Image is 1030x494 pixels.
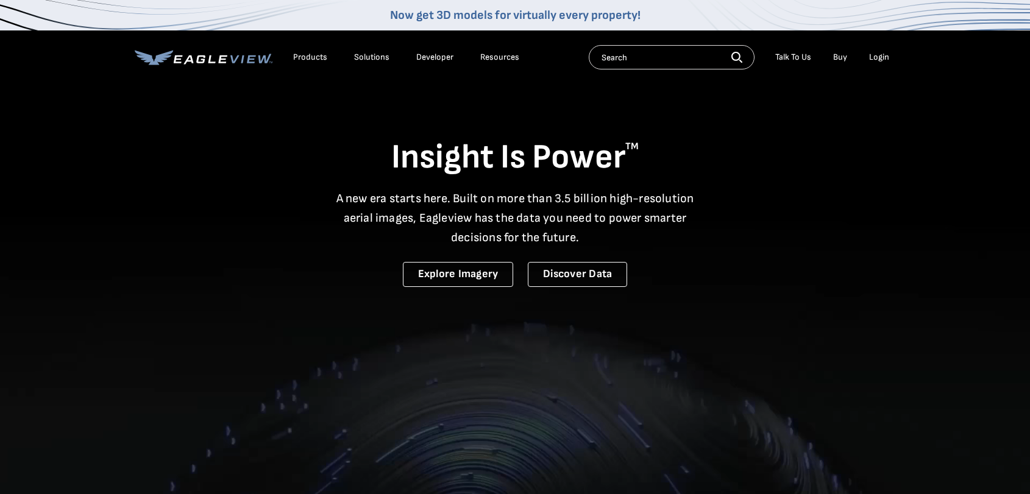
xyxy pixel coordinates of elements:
a: Developer [416,52,453,63]
div: Products [293,52,327,63]
a: Discover Data [528,262,627,287]
div: Login [869,52,889,63]
div: Solutions [354,52,389,63]
a: Explore Imagery [403,262,514,287]
h1: Insight Is Power [135,136,895,179]
a: Now get 3D models for virtually every property! [390,8,641,23]
a: Buy [833,52,847,63]
input: Search [589,45,755,69]
sup: TM [625,141,639,152]
p: A new era starts here. Built on more than 3.5 billion high-resolution aerial images, Eagleview ha... [329,189,701,247]
div: Talk To Us [775,52,811,63]
div: Resources [480,52,519,63]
